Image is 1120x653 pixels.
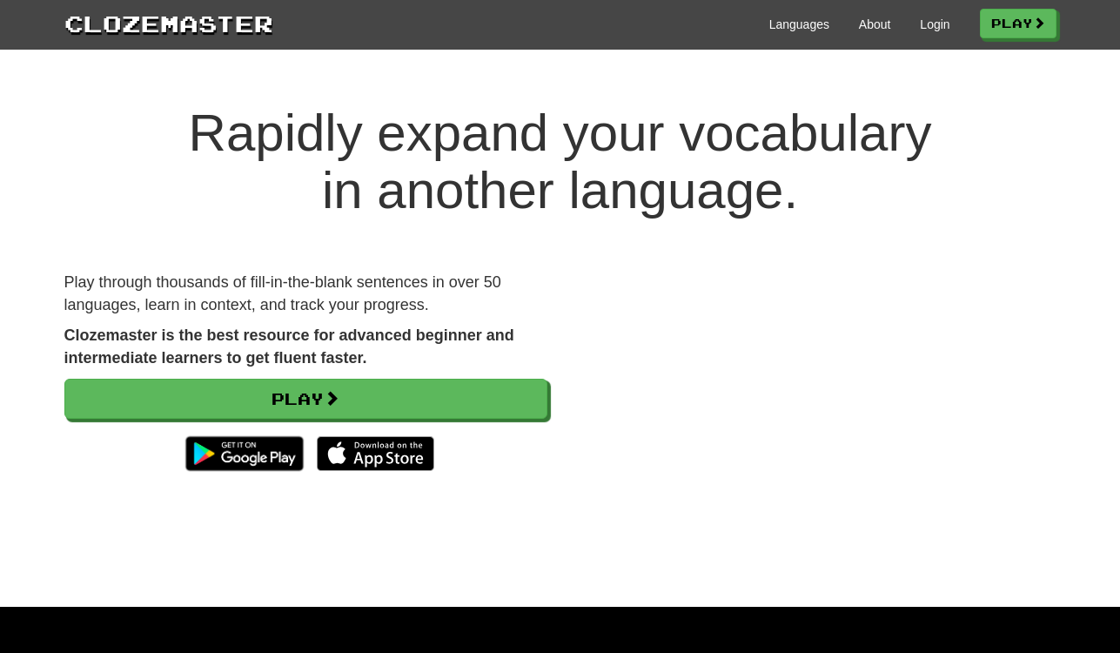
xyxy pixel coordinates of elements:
img: Get it on Google Play [177,427,312,480]
a: About [859,16,891,33]
strong: Clozemaster is the best resource for advanced beginner and intermediate learners to get fluent fa... [64,326,514,367]
a: Languages [769,16,829,33]
p: Play through thousands of fill-in-the-blank sentences in over 50 languages, learn in context, and... [64,272,547,316]
a: Play [980,9,1056,38]
a: Login [920,16,949,33]
a: Clozemaster [64,7,273,39]
a: Play [64,379,547,419]
img: Download_on_the_App_Store_Badge_US-UK_135x40-25178aeef6eb6b83b96f5f2d004eda3bffbb37122de64afbaef7... [317,436,434,471]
